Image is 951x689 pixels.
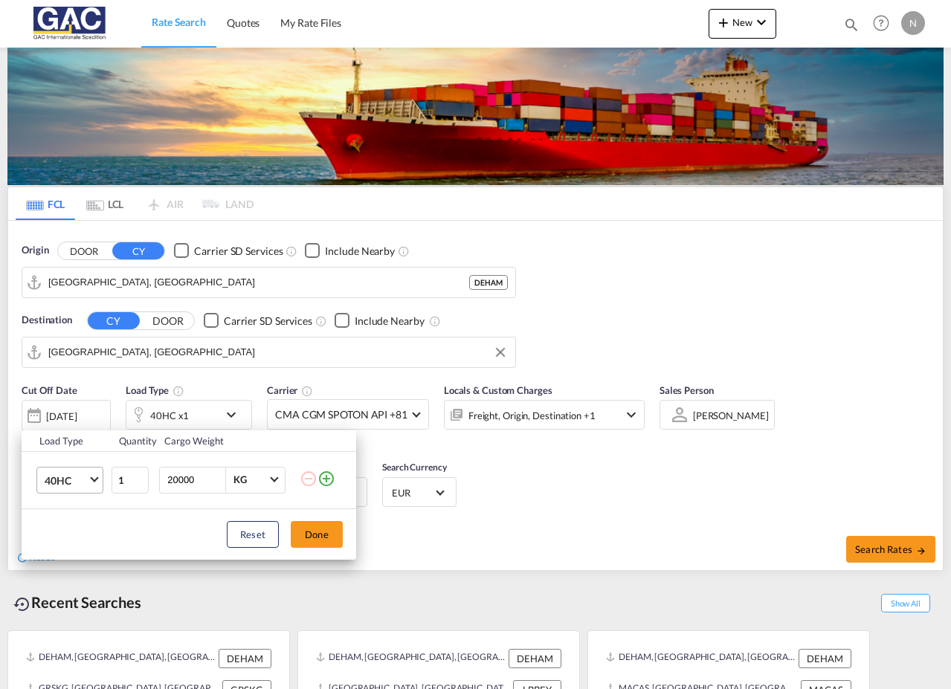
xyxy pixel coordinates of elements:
button: Done [291,521,343,548]
md-icon: icon-minus-circle-outline [300,470,317,488]
input: Enter Weight [166,468,225,493]
span: 40HC [45,473,88,488]
th: Load Type [22,430,110,452]
input: Qty [112,467,149,494]
button: Reset [227,521,279,548]
div: KG [233,473,247,485]
md-icon: icon-plus-circle-outline [317,470,335,488]
md-select: Choose: 40HC [36,467,103,494]
div: Cargo Weight [164,434,291,447]
th: Quantity [110,430,156,452]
